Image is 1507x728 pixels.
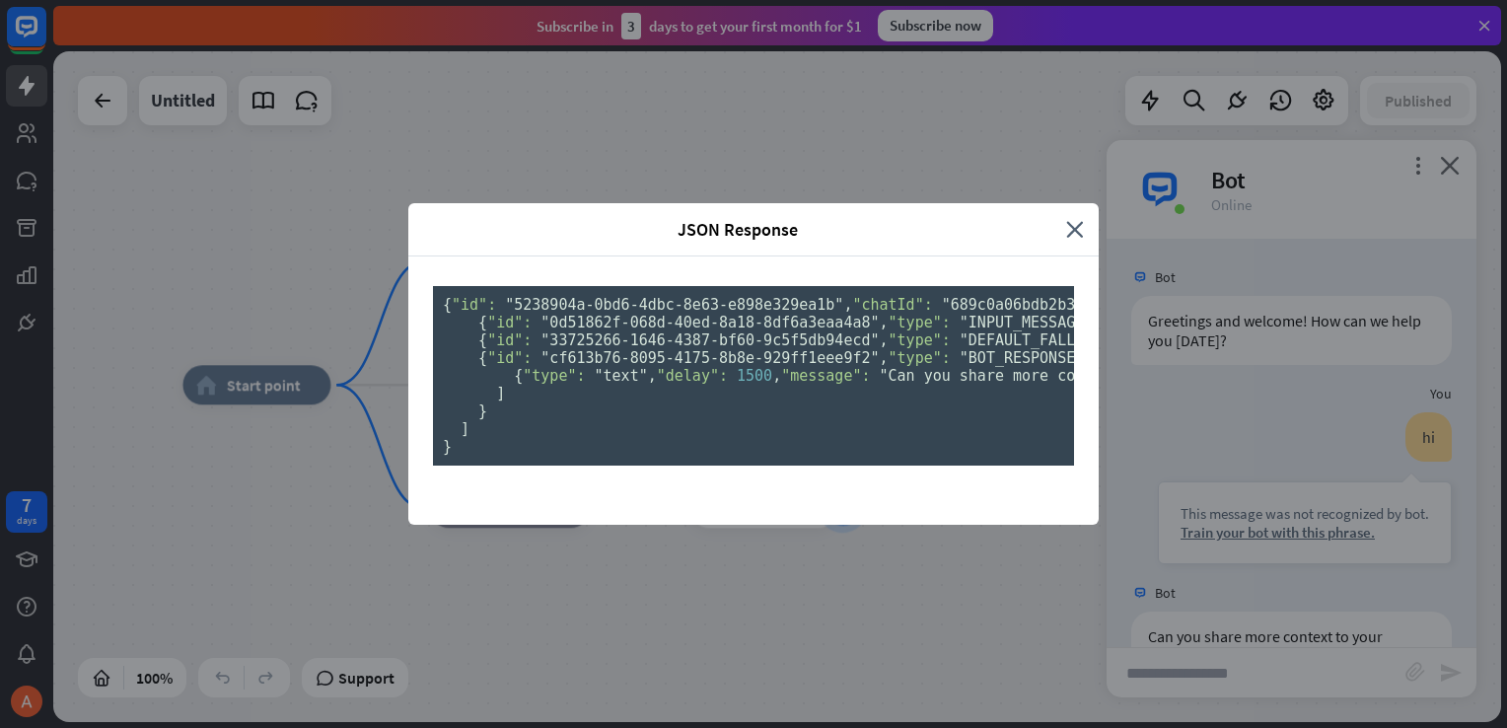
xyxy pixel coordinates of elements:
[960,349,1084,367] span: "BOT_RESPONSE"
[433,286,1074,466] pre: { , , , , , , , {}, [ , , , ], [ { , , }, { , }, { , , [ { , , } ] } ] }
[16,8,75,67] button: Open LiveChat chat widget
[737,367,772,385] span: 1500
[487,331,532,349] span: "id":
[540,314,879,331] span: "0d51862f-068d-40ed-8a18-8df6a3eaa4a8"
[889,331,951,349] span: "type":
[452,296,496,314] span: "id":
[942,296,1174,314] span: "689c0a06bdb2b30007499902"
[960,314,1093,331] span: "INPUT_MESSAGE"
[657,367,728,385] span: "delay":
[880,367,1352,385] span: "Can you share more context to your inquiry, please?"
[960,331,1120,349] span: "DEFAULT_FALLBACK"
[889,349,951,367] span: "type":
[852,296,932,314] span: "chatId":
[523,367,585,385] span: "type":
[595,367,648,385] span: "text"
[540,331,879,349] span: "33725266-1646-4387-bf60-9c5f5db94ecd"
[889,314,951,331] span: "type":
[505,296,843,314] span: "5238904a-0bd6-4dbc-8e63-e898e329ea1b"
[1066,218,1084,241] i: close
[781,367,870,385] span: "message":
[487,349,532,367] span: "id":
[423,218,1051,241] span: JSON Response
[487,314,532,331] span: "id":
[540,349,879,367] span: "cf613b76-8095-4175-8b8e-929ff1eee9f2"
